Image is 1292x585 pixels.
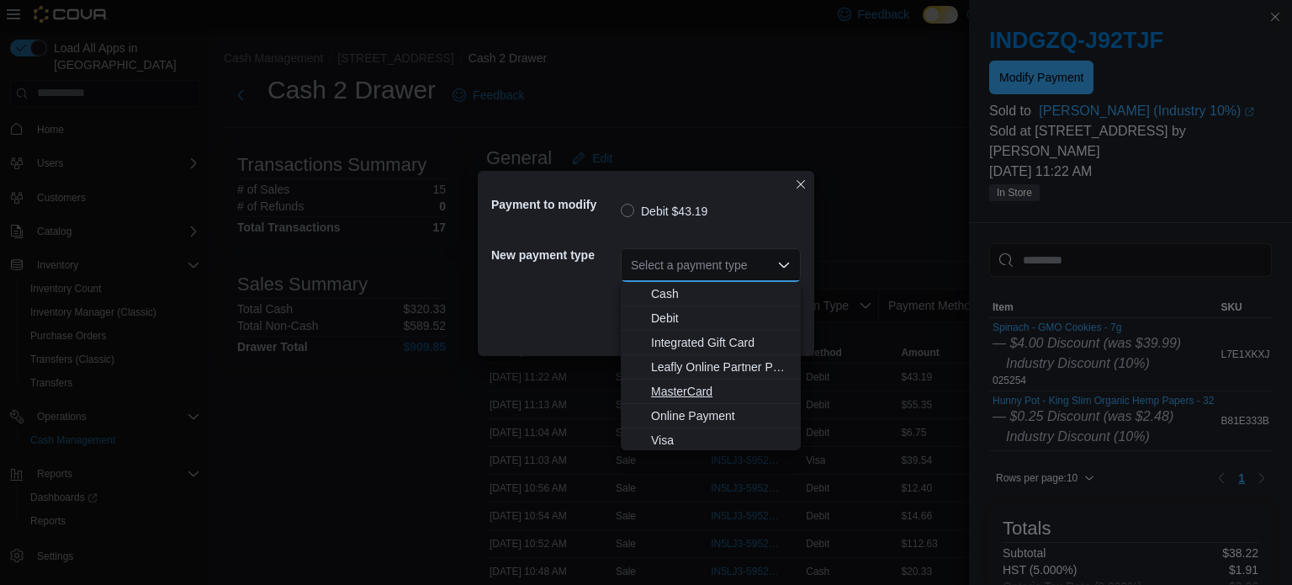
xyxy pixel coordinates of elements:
[651,310,791,327] span: Debit
[621,404,801,428] button: Online Payment
[777,258,791,272] button: Close list of options
[621,201,707,221] label: Debit $43.19
[651,285,791,302] span: Cash
[651,432,791,449] span: Visa
[791,174,811,194] button: Closes this modal window
[631,255,633,275] input: Accessible screen reader label
[621,355,801,380] button: Leafly Online Partner Payment
[651,383,791,400] span: MasterCard
[621,282,801,306] button: Cash
[491,238,617,272] h5: New payment type
[651,359,791,375] span: Leafly Online Partner Payment
[621,306,801,331] button: Debit
[621,428,801,453] button: Visa
[621,282,801,453] div: Choose from the following options
[621,331,801,355] button: Integrated Gift Card
[621,380,801,404] button: MasterCard
[651,334,791,351] span: Integrated Gift Card
[491,188,617,221] h5: Payment to modify
[651,407,791,424] span: Online Payment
